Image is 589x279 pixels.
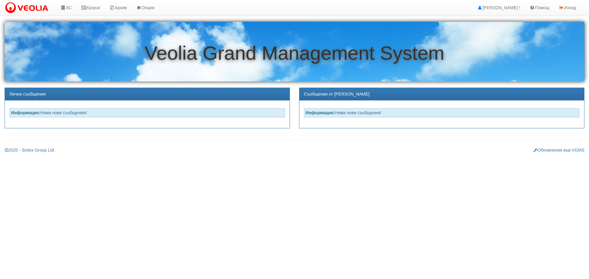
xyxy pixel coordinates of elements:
div: Съобщения от [PERSON_NAME] [299,88,584,100]
a: Обновления във VGMS [533,148,584,153]
a: 2025 - Sintex Group Ltd. [5,148,55,153]
img: VeoliaLogo.png [5,2,51,14]
strong: Информация: [306,110,335,115]
strong: Информация: [11,110,40,115]
div: Няма нови съобщения! [10,108,285,117]
div: Лични съобщения [5,88,290,100]
div: Няма нови съобщения! [304,108,579,117]
h1: Veolia Grand Management System [5,43,584,64]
